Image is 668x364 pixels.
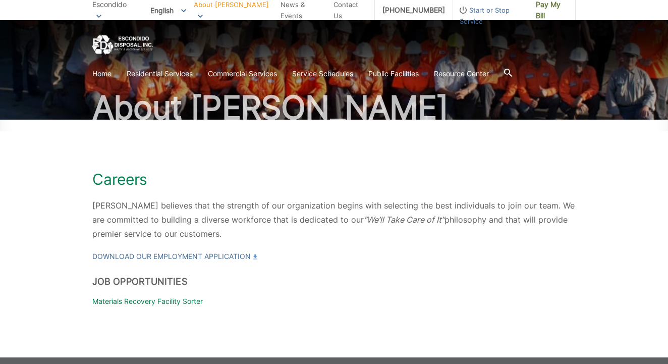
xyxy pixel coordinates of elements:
h1: Careers [92,170,576,188]
h2: Job Opportunities [92,276,576,287]
span: English [143,2,194,19]
a: Home [92,68,112,79]
a: Resource Center [434,68,489,79]
p: [PERSON_NAME] believes that the strength of our organization begins with selecting the best indiv... [92,198,576,241]
a: Service Schedules [292,68,353,79]
a: EDCD logo. Return to the homepage. [92,35,153,55]
p: Materials Recovery Facility Sorter [92,296,576,307]
a: Download our Employment Application [92,251,257,262]
h2: About [PERSON_NAME] [92,91,576,124]
a: Public Facilities [368,68,419,79]
em: “We’ll Take Care of It” [364,215,444,225]
a: Residential Services [127,68,193,79]
a: Commercial Services [208,68,277,79]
